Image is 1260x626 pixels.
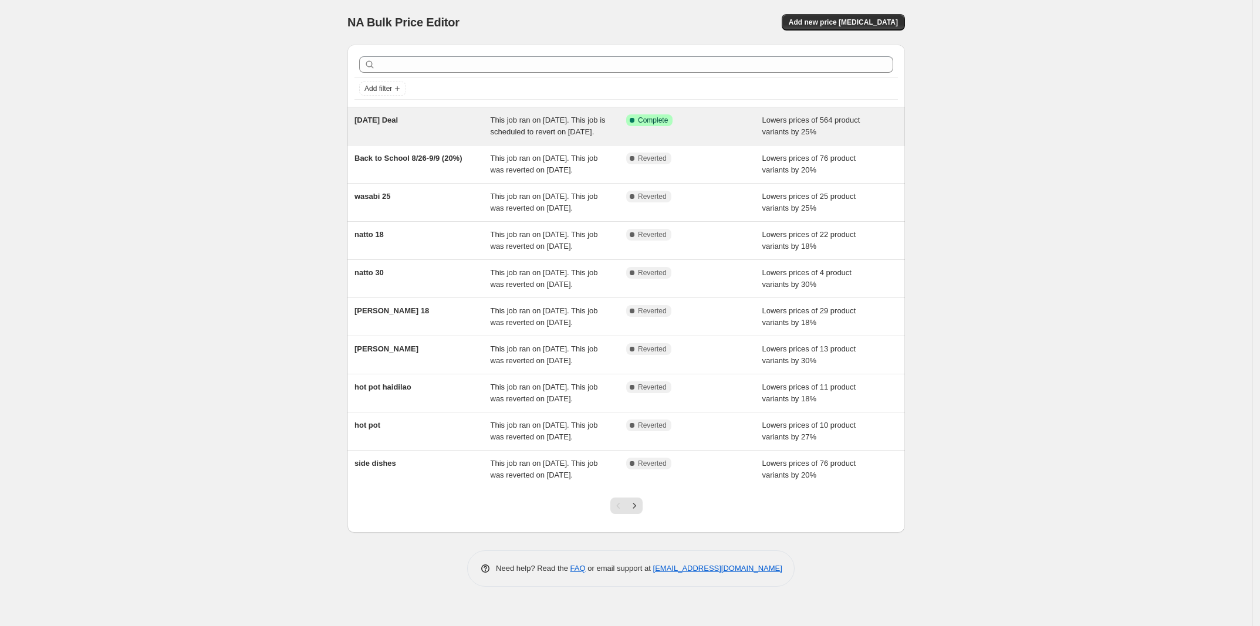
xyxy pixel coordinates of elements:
[638,154,667,163] span: Reverted
[491,116,606,136] span: This job ran on [DATE]. This job is scheduled to revert on [DATE].
[491,459,598,479] span: This job ran on [DATE]. This job was reverted on [DATE].
[491,230,598,251] span: This job ran on [DATE]. This job was reverted on [DATE].
[570,564,586,573] a: FAQ
[638,268,667,278] span: Reverted
[491,154,598,174] span: This job ran on [DATE]. This job was reverted on [DATE].
[789,18,898,27] span: Add new price [MEDICAL_DATA]
[762,383,856,403] span: Lowers prices of 11 product variants by 18%
[354,154,462,163] span: Back to School 8/26-9/9 (20%)
[364,84,392,93] span: Add filter
[762,421,856,441] span: Lowers prices of 10 product variants by 27%
[762,268,852,289] span: Lowers prices of 4 product variants by 30%
[762,192,856,212] span: Lowers prices of 25 product variants by 25%
[491,344,598,365] span: This job ran on [DATE]. This job was reverted on [DATE].
[491,306,598,327] span: This job ran on [DATE]. This job was reverted on [DATE].
[354,268,384,277] span: natto 30
[762,116,860,136] span: Lowers prices of 564 product variants by 25%
[354,230,384,239] span: natto 18
[491,383,598,403] span: This job ran on [DATE]. This job was reverted on [DATE].
[638,383,667,392] span: Reverted
[762,344,856,365] span: Lowers prices of 13 product variants by 30%
[638,192,667,201] span: Reverted
[638,344,667,354] span: Reverted
[491,192,598,212] span: This job ran on [DATE]. This job was reverted on [DATE].
[354,344,418,353] span: [PERSON_NAME]
[762,154,856,174] span: Lowers prices of 76 product variants by 20%
[491,421,598,441] span: This job ran on [DATE]. This job was reverted on [DATE].
[347,16,460,29] span: NA Bulk Price Editor
[782,14,905,31] button: Add new price [MEDICAL_DATA]
[354,306,429,315] span: [PERSON_NAME] 18
[354,421,380,429] span: hot pot
[491,268,598,289] span: This job ran on [DATE]. This job was reverted on [DATE].
[638,116,668,125] span: Complete
[626,498,643,514] button: Next
[638,421,667,430] span: Reverted
[638,459,667,468] span: Reverted
[638,230,667,239] span: Reverted
[354,116,398,124] span: [DATE] Deal
[496,564,570,573] span: Need help? Read the
[638,306,667,316] span: Reverted
[354,383,411,391] span: hot pot haidilao
[354,459,396,468] span: side dishes
[762,459,856,479] span: Lowers prices of 76 product variants by 20%
[762,230,856,251] span: Lowers prices of 22 product variants by 18%
[762,306,856,327] span: Lowers prices of 29 product variants by 18%
[653,564,782,573] a: [EMAIL_ADDRESS][DOMAIN_NAME]
[586,564,653,573] span: or email support at
[359,82,406,96] button: Add filter
[354,192,390,201] span: wasabi 25
[610,498,643,514] nav: Pagination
